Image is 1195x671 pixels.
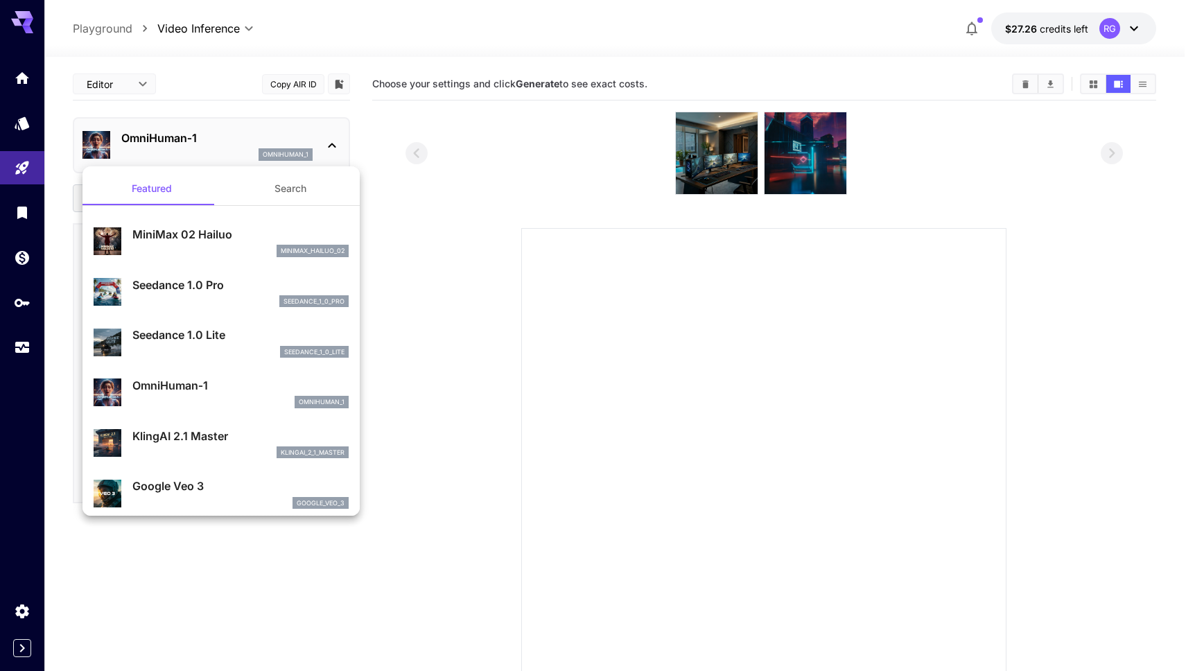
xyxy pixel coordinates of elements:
[297,498,344,508] p: google_veo_3
[132,277,349,293] p: Seedance 1.0 Pro
[132,226,349,243] p: MiniMax 02 Hailuo
[281,448,344,458] p: klingai_2_1_master
[94,422,349,464] div: KlingAI 2.1 Masterklingai_2_1_master
[132,326,349,343] p: Seedance 1.0 Lite
[94,271,349,313] div: Seedance 1.0 Proseedance_1_0_pro
[132,428,349,444] p: KlingAI 2.1 Master
[132,478,349,494] p: Google Veo 3
[132,377,349,394] p: OmniHuman‑1
[221,172,360,205] button: Search
[94,321,349,363] div: Seedance 1.0 Liteseedance_1_0_lite
[284,297,344,306] p: seedance_1_0_pro
[281,246,344,256] p: minimax_hailuo_02
[94,472,349,514] div: Google Veo 3google_veo_3
[82,172,221,205] button: Featured
[94,372,349,414] div: OmniHuman‑1omnihuman_1
[299,397,344,407] p: omnihuman_1
[94,220,349,263] div: MiniMax 02 Hailuominimax_hailuo_02
[284,347,344,357] p: seedance_1_0_lite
